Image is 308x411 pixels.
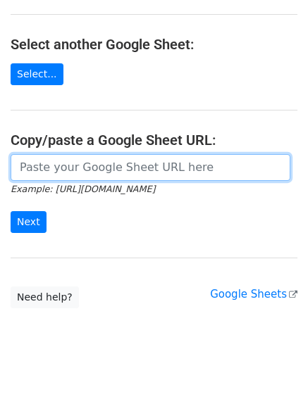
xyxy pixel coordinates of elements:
iframe: Chat Widget [238,343,308,411]
input: Next [11,211,47,233]
a: Select... [11,63,63,85]
a: Google Sheets [210,288,297,301]
a: Need help? [11,286,79,308]
small: Example: [URL][DOMAIN_NAME] [11,184,155,194]
h4: Select another Google Sheet: [11,36,297,53]
input: Paste your Google Sheet URL here [11,154,290,181]
h4: Copy/paste a Google Sheet URL: [11,132,297,148]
